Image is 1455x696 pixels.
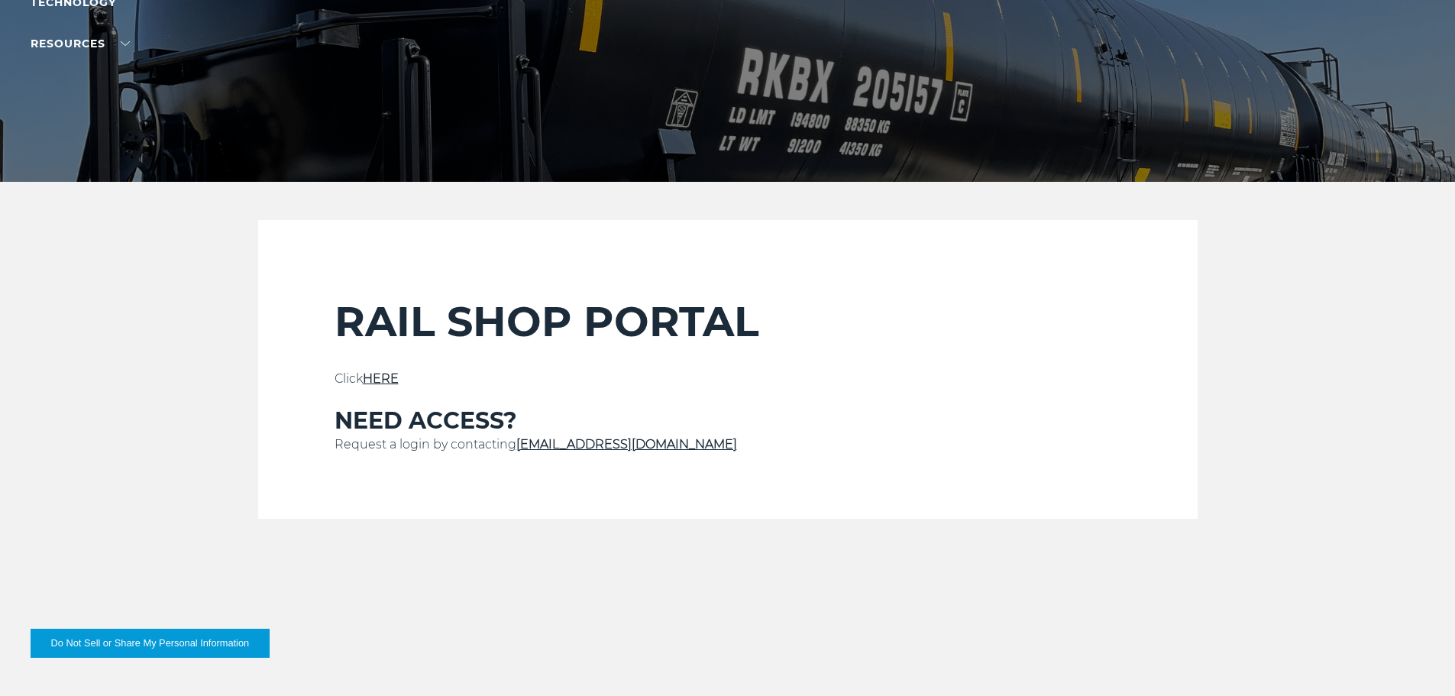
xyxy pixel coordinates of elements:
p: Request a login by contacting [335,435,1121,454]
a: HERE [363,371,399,386]
p: Click [335,370,1121,388]
a: [EMAIL_ADDRESS][DOMAIN_NAME] [516,437,737,452]
h3: NEED ACCESS? [335,406,1121,435]
a: RESOURCES [31,37,130,50]
h2: RAIL SHOP PORTAL [335,296,1121,347]
button: Do Not Sell or Share My Personal Information [31,629,270,658]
